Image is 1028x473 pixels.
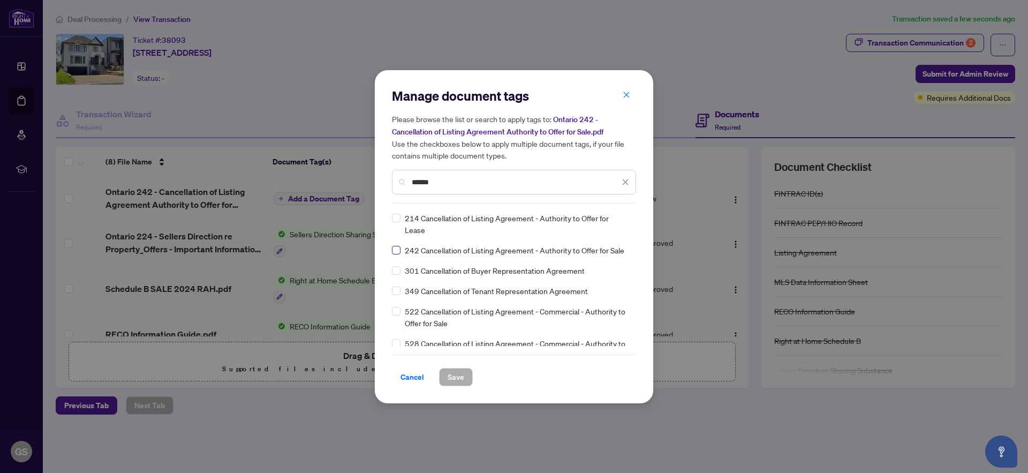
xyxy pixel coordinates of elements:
[392,113,636,161] h5: Please browse the list or search to apply tags to: Use the checkboxes below to apply multiple doc...
[400,369,424,386] span: Cancel
[405,305,630,329] span: 522 Cancellation of Listing Agreement - Commercial - Authority to Offer for Sale
[985,436,1017,468] button: Open asap
[405,212,630,236] span: 214 Cancellation of Listing Agreement - Authority to Offer for Lease
[405,244,624,256] span: 242 Cancellation of Listing Agreement - Authority to Offer for Sale
[405,285,588,297] span: 349 Cancellation of Tenant Representation Agreement
[392,115,603,137] span: Ontario 242 - Cancellation of Listing Agreement Authority to Offer for Sale.pdf
[392,368,433,386] button: Cancel
[392,87,636,104] h2: Manage document tags
[622,178,629,186] span: close
[405,265,585,276] span: 301 Cancellation of Buyer Representation Agreement
[623,91,630,99] span: close
[405,337,630,361] span: 528 Cancellation of Listing Agreement - Commercial - Authority to Offer for Lease
[439,368,473,386] button: Save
